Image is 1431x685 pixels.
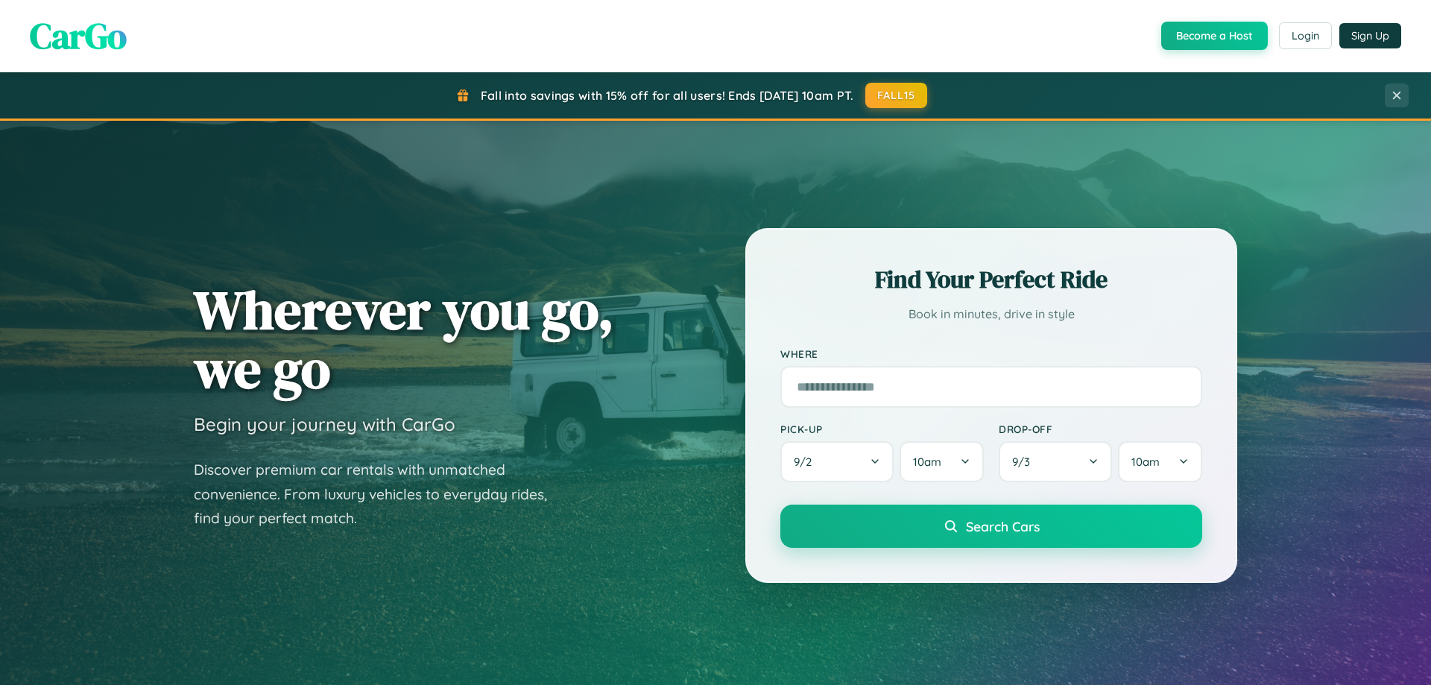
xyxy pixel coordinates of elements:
[194,280,614,398] h1: Wherever you go, we go
[1279,22,1332,49] button: Login
[780,423,984,435] label: Pick-up
[966,518,1040,534] span: Search Cars
[900,441,984,482] button: 10am
[794,455,819,469] span: 9 / 2
[913,455,941,469] span: 10am
[780,303,1202,325] p: Book in minutes, drive in style
[1012,455,1037,469] span: 9 / 3
[780,347,1202,360] label: Where
[780,505,1202,548] button: Search Cars
[481,88,854,103] span: Fall into savings with 15% off for all users! Ends [DATE] 10am PT.
[30,11,127,60] span: CarGo
[1161,22,1268,50] button: Become a Host
[194,413,455,435] h3: Begin your journey with CarGo
[865,83,928,108] button: FALL15
[999,423,1202,435] label: Drop-off
[780,263,1202,296] h2: Find Your Perfect Ride
[780,441,894,482] button: 9/2
[1118,441,1202,482] button: 10am
[1131,455,1160,469] span: 10am
[194,458,566,531] p: Discover premium car rentals with unmatched convenience. From luxury vehicles to everyday rides, ...
[1339,23,1401,48] button: Sign Up
[999,441,1112,482] button: 9/3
